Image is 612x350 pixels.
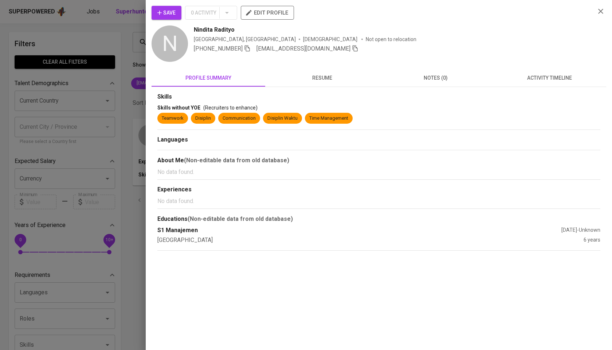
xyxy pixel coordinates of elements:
div: Disiplin [195,115,211,122]
span: [DEMOGRAPHIC_DATA] [303,36,358,43]
div: Teamwork [162,115,184,122]
span: [EMAIL_ADDRESS][DOMAIN_NAME] [256,45,350,52]
span: resume [270,73,374,83]
span: (Recruiters to enhance) [203,105,258,111]
div: About Me [157,156,600,165]
span: Save [157,8,176,17]
p: No data found. [157,168,600,176]
div: Time Management [309,115,348,122]
b: (Non-editable data from old database) [184,157,289,164]
span: activity timeline [497,73,602,83]
div: Communication [223,115,256,122]
button: Save [152,6,181,20]
button: edit profile [241,6,294,20]
span: edit profile [247,8,288,17]
div: Disiplin Waktu [267,115,298,122]
span: [PHONE_NUMBER] [194,45,243,52]
span: Nindita Radityo [194,25,235,34]
a: edit profile [241,9,294,15]
div: [GEOGRAPHIC_DATA] [157,236,584,244]
span: [DATE] - Unknown [561,227,600,233]
div: Experiences [157,186,600,194]
div: S1 Manajemen [157,226,561,235]
div: Educations [157,215,600,223]
span: Skills without YOE [157,105,200,111]
p: No data found. [157,197,600,206]
div: [GEOGRAPHIC_DATA], [GEOGRAPHIC_DATA] [194,36,296,43]
p: Not open to relocation [366,36,416,43]
div: Languages [157,136,600,144]
div: Skills [157,93,600,101]
span: profile summary [156,73,261,83]
b: (Non-editable data from old database) [188,215,293,222]
div: 6 years [584,236,600,244]
div: N [152,25,188,62]
span: notes (0) [383,73,488,83]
